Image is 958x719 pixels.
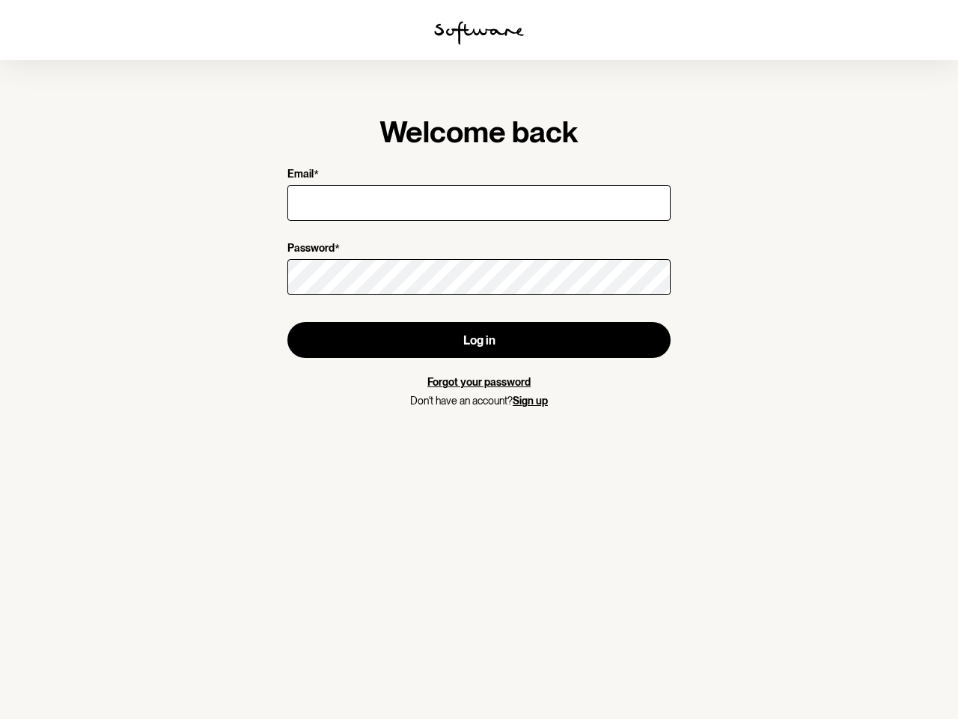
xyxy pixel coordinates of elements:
[287,395,671,407] p: Don't have an account?
[434,21,524,45] img: software logo
[513,395,548,407] a: Sign up
[287,242,335,256] p: Password
[287,322,671,358] button: Log in
[287,168,314,182] p: Email
[427,376,531,388] a: Forgot your password
[287,114,671,150] h1: Welcome back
